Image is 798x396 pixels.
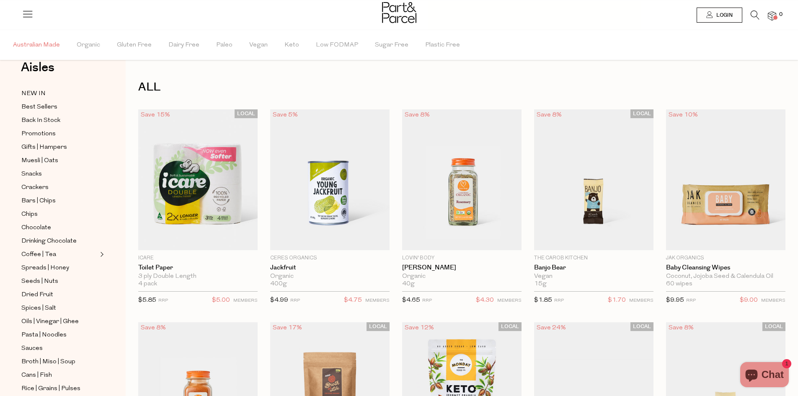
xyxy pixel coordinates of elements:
span: Paleo [216,31,232,60]
span: 60 wipes [666,280,692,288]
a: Login [697,8,742,23]
small: RRP [422,298,432,303]
span: $9.95 [666,297,684,303]
img: Rosemary [402,109,522,250]
span: Broth | Miso | Soup [21,357,75,367]
a: Aisles [21,61,54,82]
a: Gifts | Hampers [21,142,98,153]
a: 0 [768,11,776,20]
span: NEW IN [21,89,46,99]
a: Best Sellers [21,102,98,112]
span: $1.70 [608,295,626,306]
a: Bars | Chips [21,196,98,206]
img: Part&Parcel [382,2,416,23]
span: Coffee | Tea [21,250,56,260]
a: Jackfruit [270,264,390,272]
span: Spices | Salt [21,303,56,313]
div: Save 8% [666,322,696,334]
span: $4.75 [344,295,362,306]
span: Spreads | Honey [21,263,69,273]
a: Seeds | Nuts [21,276,98,287]
span: Vegan [249,31,268,60]
inbox-online-store-chat: Shopify online store chat [738,362,791,389]
div: 3 ply Double Length [138,273,258,280]
span: Muesli | Oats [21,156,58,166]
div: Save 15% [138,109,173,121]
span: Dried Fruit [21,290,53,300]
a: Back In Stock [21,115,98,126]
a: Drinking Chocolate [21,236,98,246]
img: Jackfruit [270,109,390,250]
small: RRP [290,298,300,303]
span: $4.30 [476,295,494,306]
span: Crackers [21,183,49,193]
div: Save 8% [534,109,564,121]
span: Gifts | Hampers [21,142,67,153]
a: [PERSON_NAME] [402,264,522,272]
span: Bars | Chips [21,196,56,206]
div: Organic [270,273,390,280]
span: $9.00 [740,295,758,306]
small: RRP [158,298,168,303]
h1: ALL [138,78,785,97]
span: Seeds | Nuts [21,277,58,287]
span: $5.00 [212,295,230,306]
span: Cans | Fish [21,370,52,380]
a: Sauces [21,343,98,354]
small: MEMBERS [761,298,785,303]
span: $1.85 [534,297,552,303]
div: Save 17% [270,322,305,334]
span: Rice | Grains | Pulses [21,384,80,394]
a: Oils | Vinegar | Ghee [21,316,98,327]
img: Baby Cleansing Wipes [666,109,785,250]
span: LOCAL [630,109,653,118]
span: Plastic Free [425,31,460,60]
a: Pasta | Noodles [21,330,98,340]
a: Chocolate [21,223,98,233]
small: MEMBERS [497,298,522,303]
a: Toilet Paper [138,264,258,272]
a: Promotions [21,129,98,139]
p: Lovin' Body [402,254,522,262]
div: Vegan [534,273,653,280]
span: Oils | Vinegar | Ghee [21,317,79,327]
p: The Carob Kitchen [534,254,653,262]
div: Save 5% [270,109,300,121]
span: Chocolate [21,223,51,233]
a: NEW IN [21,88,98,99]
span: Low FODMAP [316,31,358,60]
span: LOCAL [762,322,785,331]
small: RRP [686,298,696,303]
div: Save 24% [534,322,568,334]
a: Banjo Bear [534,264,653,272]
span: LOCAL [367,322,390,331]
a: Spreads | Honey [21,263,98,273]
span: Pasta | Noodles [21,330,67,340]
span: LOCAL [498,322,522,331]
small: MEMBERS [233,298,258,303]
small: RRP [554,298,564,303]
button: Expand/Collapse Coffee | Tea [98,249,104,259]
span: Chips [21,210,38,220]
p: icare [138,254,258,262]
a: Snacks [21,169,98,179]
span: Dairy Free [168,31,199,60]
img: Toilet Paper [138,109,258,250]
span: $4.99 [270,297,288,303]
span: Gluten Free [117,31,152,60]
a: Rice | Grains | Pulses [21,383,98,394]
a: Coffee | Tea [21,249,98,260]
a: Broth | Miso | Soup [21,357,98,367]
a: Spices | Salt [21,303,98,313]
span: Australian Made [13,31,60,60]
span: Login [714,12,733,19]
div: Save 12% [402,322,436,334]
p: Ceres Organics [270,254,390,262]
a: Muesli | Oats [21,155,98,166]
span: LOCAL [235,109,258,118]
a: Dried Fruit [21,290,98,300]
span: 0 [777,11,785,18]
span: Sugar Free [375,31,408,60]
p: Jak Organics [666,254,785,262]
a: Cans | Fish [21,370,98,380]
